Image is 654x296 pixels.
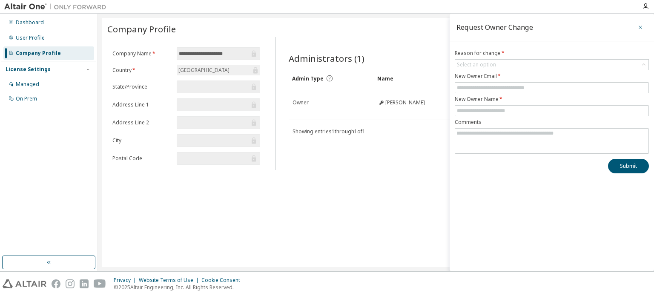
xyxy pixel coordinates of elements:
label: Address Line 1 [112,101,172,108]
label: New Owner Email [455,73,649,80]
div: Company Profile [16,50,61,57]
label: Company Name [112,50,172,57]
button: Submit [608,159,649,173]
p: © 2025 Altair Engineering, Inc. All Rights Reserved. [114,284,245,291]
img: facebook.svg [52,279,60,288]
div: [GEOGRAPHIC_DATA] [177,65,260,75]
label: Country [112,67,172,74]
div: On Prem [16,95,37,102]
span: Company Profile [107,23,176,35]
div: Request Owner Change [456,24,533,31]
div: License Settings [6,66,51,73]
div: Select an option [455,60,648,70]
label: Address Line 2 [112,119,172,126]
img: linkedin.svg [80,279,89,288]
span: Administrators (1) [289,52,364,64]
label: City [112,137,172,144]
div: Select an option [457,61,496,68]
div: Dashboard [16,19,44,26]
label: New Owner Name [455,96,649,103]
span: Admin Type [292,75,324,82]
div: Cookie Consent [201,277,245,284]
label: State/Province [112,83,172,90]
div: Website Terms of Use [139,277,201,284]
span: Showing entries 1 through 1 of 1 [293,128,365,135]
label: Postal Code [112,155,172,162]
img: altair_logo.svg [3,279,46,288]
div: User Profile [16,34,45,41]
div: Privacy [114,277,139,284]
img: youtube.svg [94,279,106,288]
span: [PERSON_NAME] [385,99,425,106]
img: Altair One [4,3,111,11]
div: [GEOGRAPHIC_DATA] [177,66,231,75]
label: Comments [455,119,649,126]
label: Reason for change [455,50,649,57]
div: Name [377,72,456,85]
span: Owner [293,99,309,106]
div: Managed [16,81,39,88]
img: instagram.svg [66,279,75,288]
